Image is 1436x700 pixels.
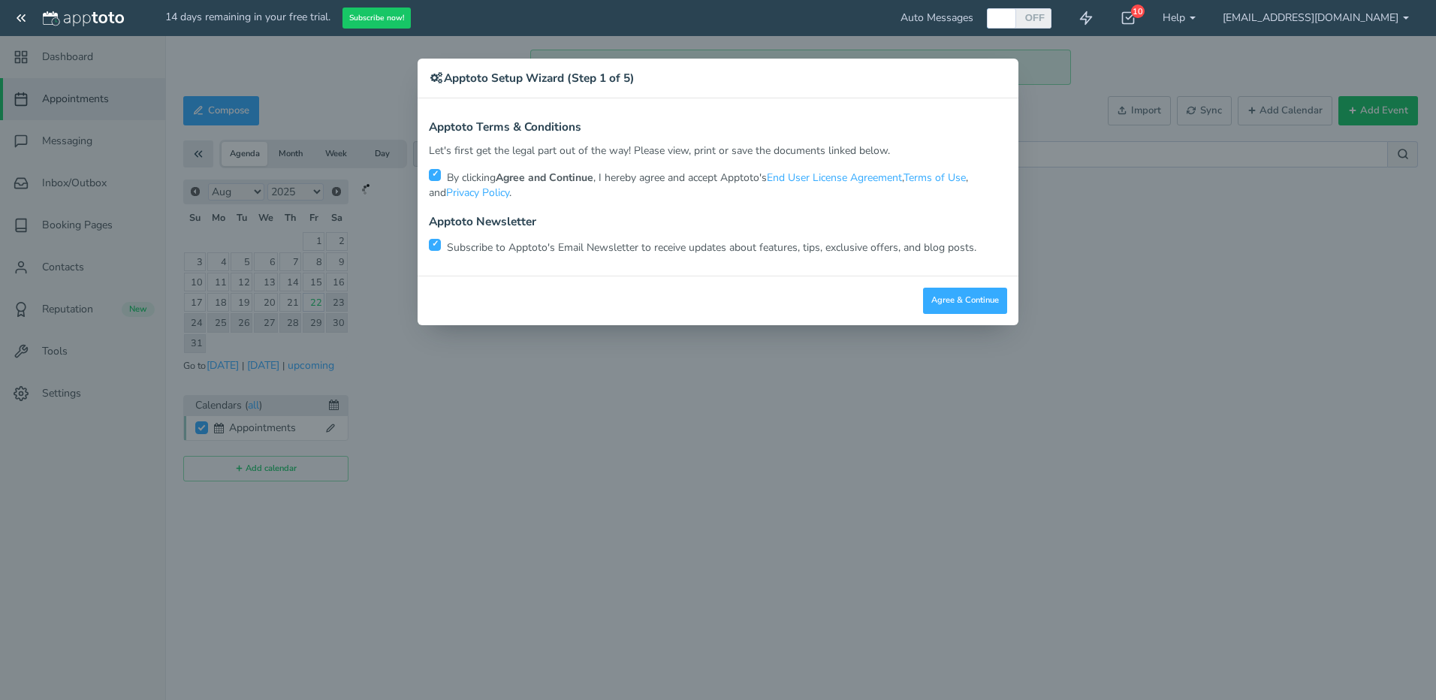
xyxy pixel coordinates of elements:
[429,237,1007,255] p: Subscribe to Apptoto's Email Newsletter to receive updates about features, tips, exclusive offers...
[429,216,1007,228] h4: Apptoto Newsletter
[429,121,1007,134] h4: Apptoto Terms & Conditions
[767,170,902,185] a: End User License Agreement
[429,143,1007,158] p: Let's first get the legal part out of the way! Please view, print or save the documents linked be...
[923,288,1007,314] button: Agree & Continue
[446,186,509,200] a: Privacy Policy
[496,170,593,185] strong: Agree and Continue
[904,170,966,185] a: Terms of Use
[429,167,1007,201] p: By clicking , I hereby agree and accept Apptoto's , , and .
[429,70,1007,86] h4: Apptoto Setup Wizard (Step 1 of 5)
